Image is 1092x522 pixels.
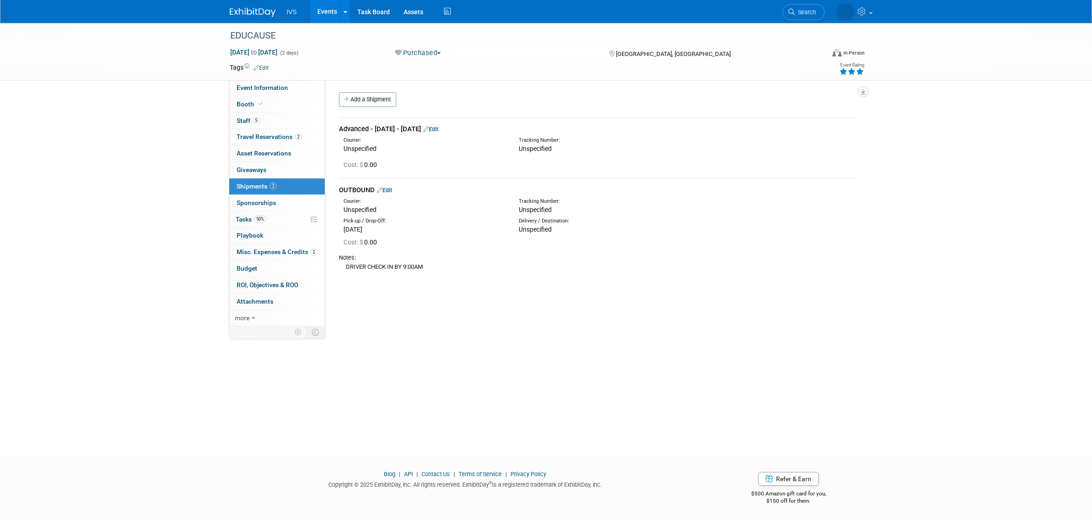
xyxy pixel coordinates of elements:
[459,471,502,478] a: Terms of Service
[384,471,395,478] a: Blog
[339,185,856,195] div: OUTBOUND
[489,480,492,485] sup: ®
[254,65,269,71] a: Edit
[229,113,325,129] a: Staff5
[229,162,325,178] a: Giveaways
[229,178,325,194] a: Shipments2
[229,294,325,310] a: Attachments
[227,28,811,44] div: EDUCAUSE
[397,471,403,478] span: |
[290,326,306,338] td: Personalize Event Tab Strip
[344,225,505,234] div: [DATE]
[519,198,724,205] div: Tracking Number:
[249,49,258,56] span: to
[715,497,863,505] div: $150 off for them.
[423,126,438,133] a: Edit
[237,183,277,190] span: Shipments
[306,326,325,338] td: Toggle Event Tabs
[519,217,680,225] div: Delivery / Destination:
[237,232,263,239] span: Playbook
[510,471,546,478] a: Privacy Policy
[344,217,505,225] div: Pick-up / Drop-Off:
[237,265,257,272] span: Budget
[230,48,278,56] span: [DATE] [DATE]
[287,8,297,16] span: IVS
[770,48,865,61] div: Event Format
[237,150,291,157] span: Asset Reservations
[237,199,276,206] span: Sponsorships
[237,100,265,108] span: Booth
[519,226,552,233] span: Unspecified
[795,9,816,16] span: Search
[237,166,266,173] span: Giveaways
[339,262,856,272] div: DRIVER CHECK IN BY 9:00AM
[519,137,724,144] div: Tracking Number:
[270,183,277,189] span: 2
[237,84,288,91] span: Event Information
[229,244,325,260] a: Misc. Expenses & Credits2
[451,471,457,478] span: |
[253,117,260,124] span: 5
[279,50,299,56] span: (2 days)
[295,133,302,140] span: 2
[229,80,325,96] a: Event Information
[715,484,863,505] div: $500 Amazon gift card for you,
[229,261,325,277] a: Budget
[414,471,420,478] span: |
[837,3,854,21] img: Kyle Shelstad
[404,471,413,478] a: API
[344,205,505,214] div: Unspecified
[344,161,381,168] span: 0.00
[616,50,731,57] span: [GEOGRAPHIC_DATA], [GEOGRAPHIC_DATA]
[229,96,325,112] a: Booth
[392,48,444,58] button: Purchased
[344,239,381,246] span: 0.00
[843,50,865,56] div: In-Person
[237,281,298,289] span: ROI, Objectives & ROO
[832,49,842,56] img: Format-Inperson.png
[310,249,317,255] span: 2
[839,63,864,67] div: Event Rating
[377,187,392,194] a: Edit
[519,206,552,213] span: Unspecified
[339,124,856,134] div: Advanced - [DATE] - [DATE]
[421,471,450,478] a: Contact Us
[344,239,364,246] span: Cost: $
[230,8,276,17] img: ExhibitDay
[258,101,263,106] i: Booth reservation complete
[237,298,273,305] span: Attachments
[229,145,325,161] a: Asset Reservations
[344,137,505,144] div: Courier:
[230,478,701,489] div: Copyright © 2025 ExhibitDay, Inc. All rights reserved. ExhibitDay is a registered trademark of Ex...
[237,133,302,140] span: Travel Reservations
[339,92,396,107] a: Add a Shipment
[229,228,325,244] a: Playbook
[503,471,509,478] span: |
[229,211,325,228] a: Tasks50%
[782,4,825,20] a: Search
[254,216,266,222] span: 50%
[344,144,505,153] div: Unspecified
[344,198,505,205] div: Courier:
[758,472,819,486] a: Refer & Earn
[235,314,249,322] span: more
[229,129,325,145] a: Travel Reservations2
[230,63,269,72] td: Tags
[519,145,552,152] span: Unspecified
[229,195,325,211] a: Sponsorships
[339,254,856,262] div: Notes:
[237,117,260,124] span: Staff
[229,310,325,326] a: more
[229,277,325,293] a: ROI, Objectives & ROO
[344,161,364,168] span: Cost: $
[237,248,317,255] span: Misc. Expenses & Credits
[236,216,266,223] span: Tasks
